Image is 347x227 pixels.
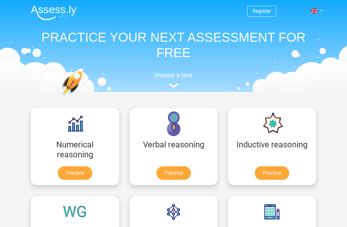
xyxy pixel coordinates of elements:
[169,83,178,88] img: assessment
[31,5,76,20] img: Assessly
[253,8,271,14] a: Register
[26,71,321,79] h5: choose a test
[26,30,321,60] h1: PRACTICE YOUR NEXT ASSESSMENT FOR FREE
[58,166,92,180] a: Practice
[255,166,289,180] a: Practice
[156,166,191,180] a: Practice
[61,68,108,126] img: practice
[26,71,321,88] a: choose a test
